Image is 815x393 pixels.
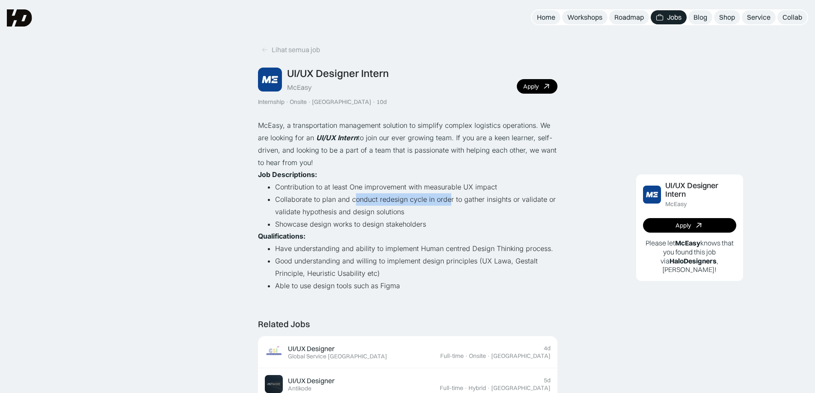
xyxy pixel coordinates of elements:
div: McEasy [287,83,311,92]
div: McEasy [665,201,687,208]
a: Jobs [651,10,687,24]
div: [GEOGRAPHIC_DATA] [312,98,371,106]
a: Apply [643,218,736,233]
div: · [372,98,376,106]
div: Antikode [288,385,311,392]
div: · [285,98,289,106]
a: Lihat semua job [258,43,323,57]
div: Global Service [GEOGRAPHIC_DATA] [288,353,387,360]
div: UI/UX Designer [288,344,335,353]
li: Showcase design works to design stakeholders [275,218,557,230]
a: Service [742,10,776,24]
div: 10d [376,98,387,106]
a: Shop [714,10,740,24]
a: Workshops [562,10,608,24]
div: Shop [719,13,735,22]
div: [GEOGRAPHIC_DATA] [491,384,551,392]
div: Service [747,13,771,22]
div: Jobs [667,13,682,22]
p: Please let knows that you found this job via , [PERSON_NAME]! [643,239,736,274]
img: Job Image [265,375,283,393]
a: Blog [688,10,712,24]
a: Roadmap [609,10,649,24]
p: McEasy, a transportation management solution to simplify complex logistics operations. We are loo... [258,119,557,168]
a: Collab [777,10,807,24]
li: Have understanding and ability to implement Human centred Design Thinking process. [275,242,557,255]
b: HaloDesigners [670,257,717,265]
div: Apply [676,222,691,229]
div: Full-time [440,384,463,392]
div: [GEOGRAPHIC_DATA] [491,352,551,360]
div: 5d [544,377,551,384]
div: Collab [782,13,802,22]
li: Good understanding and willing to implement design principles (UX Lawa, Gestalt Principle, Heuris... [275,255,557,280]
b: McEasy [675,239,700,247]
strong: Job Descriptions: [258,170,317,179]
div: UI/UX Designer Intern [665,181,736,199]
div: Onsite [290,98,307,106]
div: Home [537,13,555,22]
div: Onsite [469,352,486,360]
div: Related Jobs [258,319,310,329]
div: 4d [544,345,551,352]
div: UI/UX Designer [288,376,335,385]
div: Roadmap [614,13,644,22]
div: · [487,352,490,360]
a: Apply [517,79,557,94]
div: UI/UX Designer Intern [287,67,389,80]
div: Full-time [440,352,464,360]
img: Job Image [265,343,283,361]
div: Workshops [567,13,602,22]
img: Job Image [643,186,661,204]
div: · [308,98,311,106]
a: Job ImageUI/UX DesignerGlobal Service [GEOGRAPHIC_DATA]4dFull-time·Onsite·[GEOGRAPHIC_DATA] [258,336,557,368]
div: Hybrid [468,384,486,392]
div: · [465,352,468,360]
em: UI/UX Intern [316,133,358,142]
li: Contribution to at least One improvement with measurable UX impact [275,181,557,193]
li: Collaborate to plan and conduct redesign cycle in order to gather insights or validate or validat... [275,193,557,218]
div: Lihat semua job [272,45,320,54]
a: Home [532,10,560,24]
img: Job Image [258,68,282,92]
div: · [464,384,468,392]
div: Internship [258,98,285,106]
div: · [487,384,490,392]
strong: Qualifications: [258,232,305,240]
li: Able to use design tools such as Figma [275,280,557,292]
div: Blog [693,13,707,22]
div: Apply [523,83,539,90]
